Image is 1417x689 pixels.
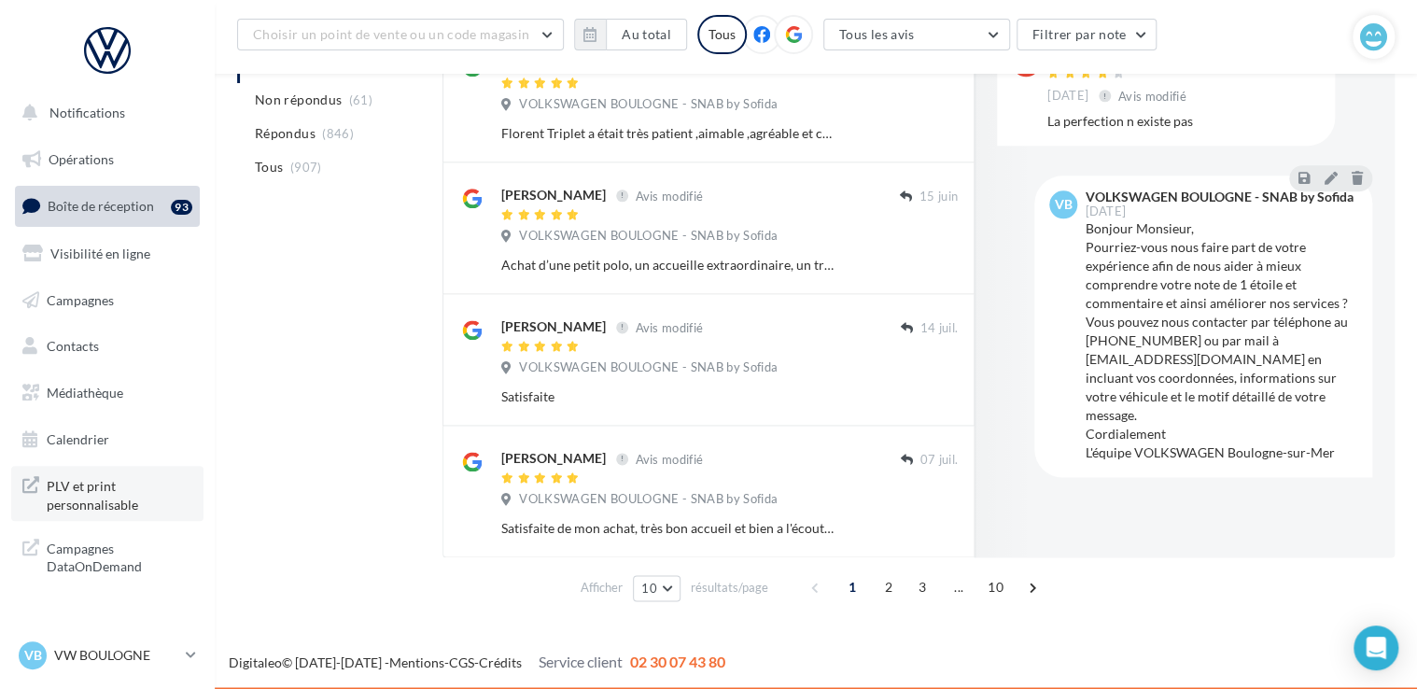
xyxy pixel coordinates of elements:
[501,124,836,143] div: Florent Triplet a était très patient ,aimable ,agréable et compétent. Cordialement.
[501,449,606,468] div: [PERSON_NAME]
[49,151,114,167] span: Opérations
[823,19,1010,50] button: Tous les avis
[519,359,778,376] span: VOLKSWAGEN BOULOGNE - SNAB by Sofida
[874,572,904,602] span: 2
[635,319,703,334] span: Avis modifié
[11,420,203,459] a: Calendrier
[49,105,125,120] span: Notifications
[635,451,703,466] span: Avis modifié
[48,198,154,214] span: Boîte de réception
[47,536,192,576] span: Campagnes DataOnDemand
[839,26,915,42] span: Tous les avis
[1085,190,1353,204] div: VOLKSWAGEN BOULOGNE - SNAB by Sofida
[11,186,203,226] a: Boîte de réception93
[919,452,958,469] span: 07 juil.
[519,96,778,113] span: VOLKSWAGEN BOULOGNE - SNAB by Sofida
[1354,626,1398,670] div: Open Intercom Messenger
[691,579,768,597] span: résultats/page
[11,140,203,179] a: Opérations
[54,646,178,665] p: VW BOULOGNE
[24,646,42,665] span: VB
[907,572,937,602] span: 3
[290,160,322,175] span: (907)
[501,186,606,204] div: [PERSON_NAME]
[255,91,342,109] span: Non répondus
[1085,205,1126,218] span: [DATE]
[1085,219,1357,462] div: Bonjour Monsieur, Pourriez-vous nous faire part de votre expérience afin de nous aider à mieux co...
[539,653,623,670] span: Service client
[229,654,282,670] a: Digitaleo
[47,473,192,513] span: PLV et print personnalisable
[501,317,606,336] div: [PERSON_NAME]
[171,200,192,215] div: 93
[229,654,725,670] span: © [DATE]-[DATE] - - -
[11,466,203,521] a: PLV et print personnalisable
[11,373,203,413] a: Médiathèque
[11,528,203,584] a: Campagnes DataOnDemand
[237,19,564,50] button: Choisir un point de vente ou un code magasin
[919,189,958,205] span: 15 juin
[519,491,778,508] span: VOLKSWAGEN BOULOGNE - SNAB by Sofida
[581,579,623,597] span: Afficher
[47,385,123,401] span: Médiathèque
[501,387,836,406] div: Satisfaite
[349,92,372,107] span: (61)
[944,572,974,602] span: ...
[255,158,283,176] span: Tous
[919,320,958,337] span: 14 juil.
[255,124,316,143] span: Répondus
[11,327,203,366] a: Contacts
[50,246,150,261] span: Visibilité en ligne
[253,26,529,42] span: Choisir un point de vente ou un code magasin
[574,19,687,50] button: Au total
[980,572,1011,602] span: 10
[322,126,354,141] span: (846)
[449,654,474,670] a: CGS
[606,19,687,50] button: Au total
[630,653,725,670] span: 02 30 07 43 80
[47,291,114,307] span: Campagnes
[1047,88,1088,105] span: [DATE]
[479,654,522,670] a: Crédits
[1055,195,1073,214] span: VB
[633,575,680,601] button: 10
[47,338,99,354] span: Contacts
[1047,112,1320,131] div: La perfection n existe pas
[1017,19,1157,50] button: Filtrer par note
[519,228,778,245] span: VOLKSWAGEN BOULOGNE - SNAB by Sofida
[389,654,444,670] a: Mentions
[837,572,867,602] span: 1
[635,188,703,203] span: Avis modifié
[11,234,203,274] a: Visibilité en ligne
[641,581,657,596] span: 10
[697,15,747,54] div: Tous
[15,638,200,673] a: VB VW BOULOGNE
[501,519,836,538] div: Satisfaite de mon achat, très bon accueil et bien a l'écoute , nous avons été reçu Florent. Tout ...
[501,256,836,274] div: Achat d’une petit polo, un accueille extraordinaire, un très bon vendeur [PERSON_NAME] qui a tout...
[11,281,203,320] a: Campagnes
[47,431,109,447] span: Calendrier
[11,93,196,133] button: Notifications
[1118,88,1186,103] span: Avis modifié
